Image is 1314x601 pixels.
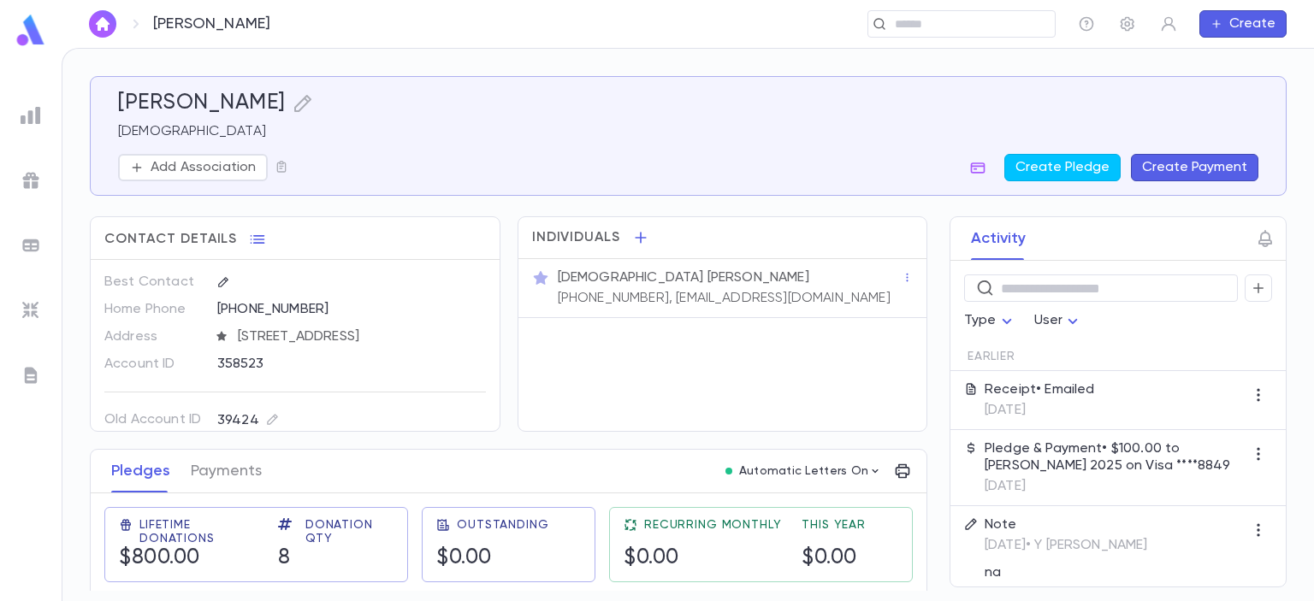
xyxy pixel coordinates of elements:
[139,518,257,545] span: Lifetime Donations
[964,314,997,327] span: Type
[1034,304,1084,338] div: User
[153,15,270,33] p: [PERSON_NAME]
[119,545,200,571] h5: $800.00
[971,217,1026,260] button: Activity
[985,440,1245,474] p: Pledge & Payment • $100.00 to [PERSON_NAME] 2025 on Visa ****8849
[985,478,1245,495] p: [DATE]
[985,402,1095,419] p: [DATE]
[104,323,203,351] p: Address
[624,545,679,571] h5: $0.00
[278,545,291,571] h5: 8
[719,459,890,483] button: Automatic Letters On
[217,410,279,431] div: 39424
[305,518,394,545] span: Donation Qty
[104,268,203,296] p: Best Contact
[739,464,869,478] p: Automatic Letters On
[118,154,268,181] button: Add Association
[1004,154,1121,181] button: Create Pledge
[457,518,548,532] span: Outstanding
[104,351,203,378] p: Account ID
[104,406,203,433] p: Old Account ID
[1199,10,1287,38] button: Create
[21,300,41,321] img: imports_grey.530a8a0e642e233f2baf0ef88e8c9fcb.svg
[104,296,203,323] p: Home Phone
[14,14,48,47] img: logo
[985,537,1148,554] p: [DATE] • Y [PERSON_NAME]
[21,365,41,386] img: letters_grey.7941b92b52307dd3b8a917253454ce1c.svg
[92,17,113,31] img: home_white.a664292cf8c1dea59945f0da9f25487c.svg
[151,159,256,176] p: Add Association
[968,350,1015,363] span: Earlier
[111,450,170,492] button: Pledges
[532,229,621,246] span: Individuals
[217,351,429,376] div: 358523
[231,328,487,345] span: [STREET_ADDRESS]
[802,518,866,532] span: This Year
[985,516,1148,533] p: Note
[21,235,41,256] img: batches_grey.339ca447c9d9533ef1741baa751efc33.svg
[118,123,1258,140] p: [DEMOGRAPHIC_DATA]
[191,450,262,492] button: Payments
[21,105,41,126] img: reports_grey.c525e4749d1bce6a11f5fe2a8de1b229.svg
[436,545,492,571] h5: $0.00
[1131,154,1258,181] button: Create Payment
[558,290,891,307] p: [PHONE_NUMBER], [EMAIL_ADDRESS][DOMAIN_NAME]
[104,231,237,248] span: Contact Details
[985,564,1148,581] p: na
[21,170,41,191] img: campaigns_grey.99e729a5f7ee94e3726e6486bddda8f1.svg
[985,381,1095,398] p: Receipt • Emailed
[802,545,857,571] h5: $0.00
[644,518,781,532] span: Recurring Monthly
[1034,314,1063,327] span: User
[558,269,809,286] p: [DEMOGRAPHIC_DATA] [PERSON_NAME]
[964,304,1017,338] div: Type
[118,91,286,116] h5: [PERSON_NAME]
[217,296,486,321] div: [PHONE_NUMBER]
